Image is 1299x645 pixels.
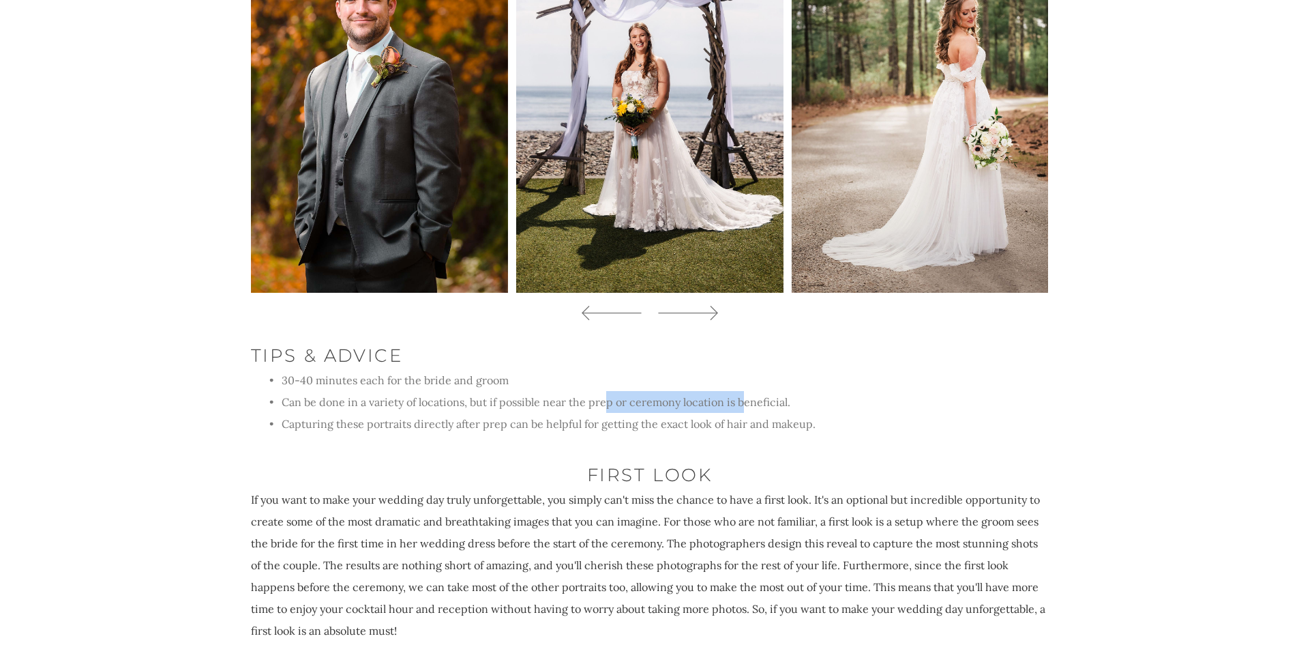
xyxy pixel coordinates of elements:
[587,464,713,486] span: First Look
[265,369,1049,391] li: 30-40 minutes each for the bride and groom
[251,345,403,367] span: Tips & Advice
[251,489,1049,642] p: If you want to make your wedding day truly unforgettable, you simply can't miss the chance to hav...
[265,391,1049,413] li: Can be done in a variety of locations, but if possible near the prep or ceremony location is bene...
[265,413,1049,435] li: Capturing these portraits directly after prep can be helpful for getting the exact look of hair a...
